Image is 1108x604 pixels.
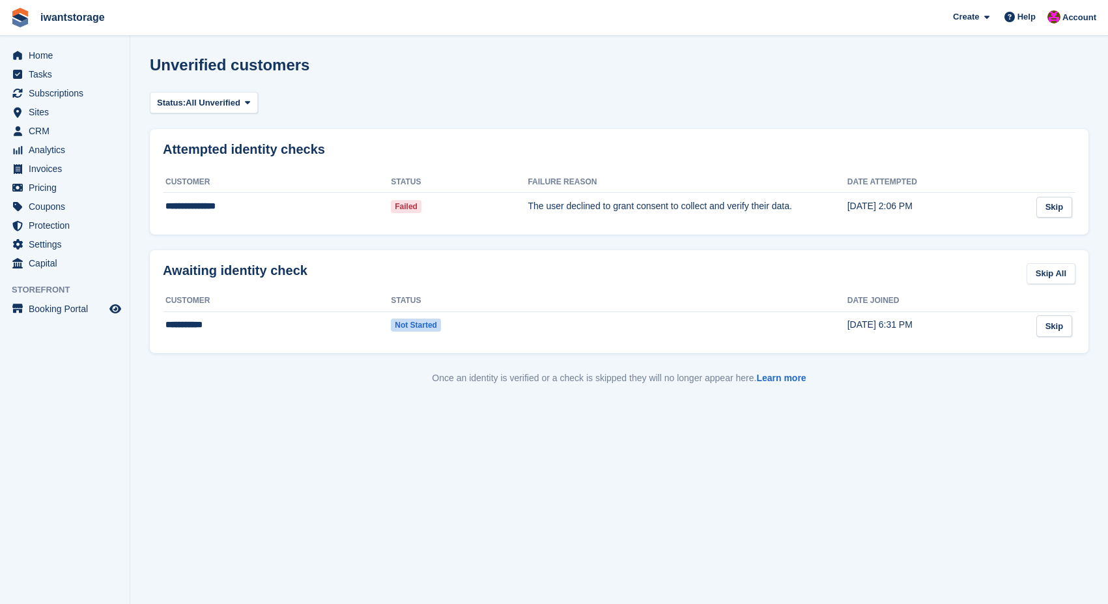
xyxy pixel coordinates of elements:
[391,319,441,332] span: Not started
[7,216,123,235] a: menu
[29,160,107,178] span: Invoices
[7,254,123,272] a: menu
[847,172,1030,193] th: Date attempted
[29,197,107,216] span: Coupons
[7,65,123,83] a: menu
[150,371,1088,385] p: Once an identity is verified or a check is skipped they will no longer appear here.
[163,291,391,311] th: Customer
[7,84,123,102] a: menu
[163,172,391,193] th: Customer
[29,103,107,121] span: Sites
[29,65,107,83] span: Tasks
[29,216,107,235] span: Protection
[150,56,309,74] h1: Unverified customers
[35,7,110,28] a: iwantstorage
[847,193,1030,222] td: [DATE] 2:06 PM
[391,200,421,213] span: Failed
[29,141,107,159] span: Analytics
[1047,10,1060,23] img: Jonathan
[528,193,847,222] td: The user declined to grant consent to collect and verify their data.
[29,235,107,253] span: Settings
[29,84,107,102] span: Subscriptions
[7,103,123,121] a: menu
[7,160,123,178] a: menu
[10,8,30,27] img: stora-icon-8386f47178a22dfd0bd8f6a31ec36ba5ce8667c1dd55bd0f319d3a0aa187defe.svg
[7,235,123,253] a: menu
[953,10,979,23] span: Create
[29,300,107,318] span: Booking Portal
[7,141,123,159] a: menu
[528,172,847,193] th: Failure Reason
[1017,10,1036,23] span: Help
[29,179,107,197] span: Pricing
[7,197,123,216] a: menu
[1036,197,1072,218] a: Skip
[7,300,123,318] a: menu
[847,311,1030,340] td: [DATE] 6:31 PM
[1036,315,1072,337] a: Skip
[29,122,107,140] span: CRM
[157,96,186,109] span: Status:
[7,46,123,65] a: menu
[107,301,123,317] a: Preview store
[163,263,307,278] h2: Awaiting identity check
[391,172,528,193] th: Status
[7,179,123,197] a: menu
[391,291,528,311] th: Status
[186,96,240,109] span: All Unverified
[29,46,107,65] span: Home
[29,254,107,272] span: Capital
[12,283,130,296] span: Storefront
[7,122,123,140] a: menu
[150,92,258,113] button: Status: All Unverified
[847,291,1030,311] th: Date joined
[1027,263,1075,285] a: Skip All
[756,373,806,383] a: Learn more
[163,142,1075,157] h2: Attempted identity checks
[1062,11,1096,24] span: Account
